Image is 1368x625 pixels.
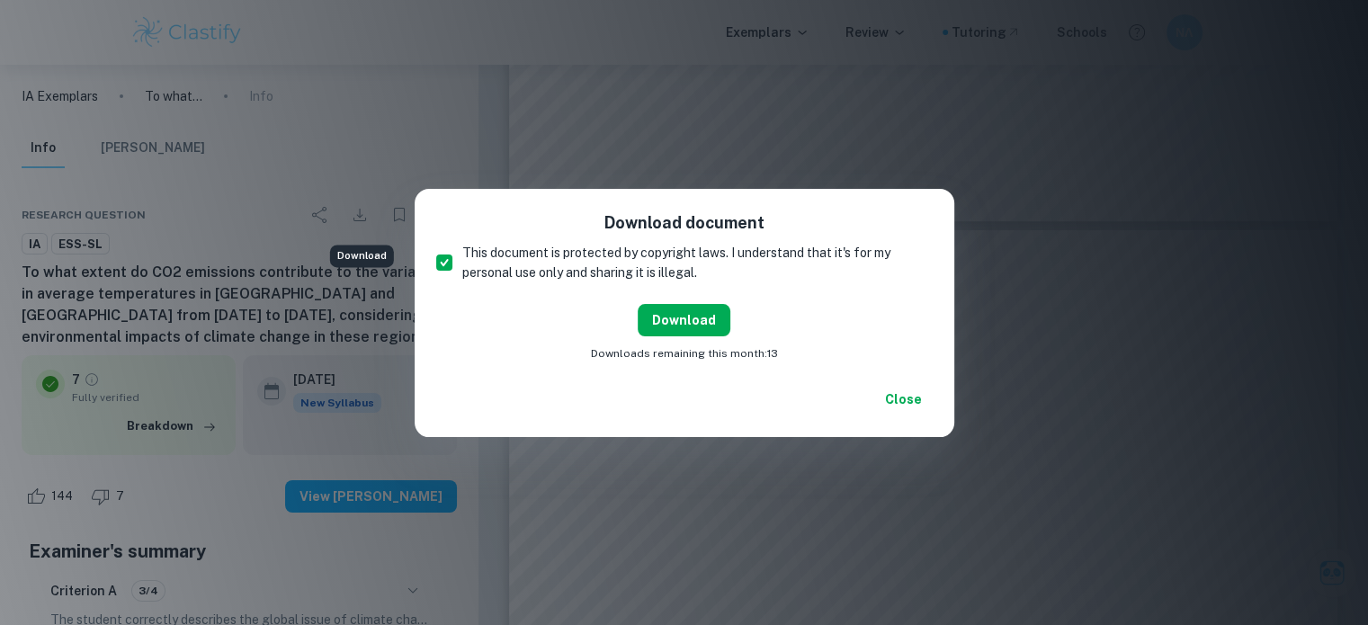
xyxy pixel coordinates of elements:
button: Close [875,383,933,415]
span: This document is protected by copyright laws. I understand that it's for my personal use only and... [462,243,918,282]
div: Download [330,245,394,267]
span: Downloads remaining this month: 13 [591,345,778,362]
h6: Download document [436,210,933,236]
button: Download [638,304,730,336]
